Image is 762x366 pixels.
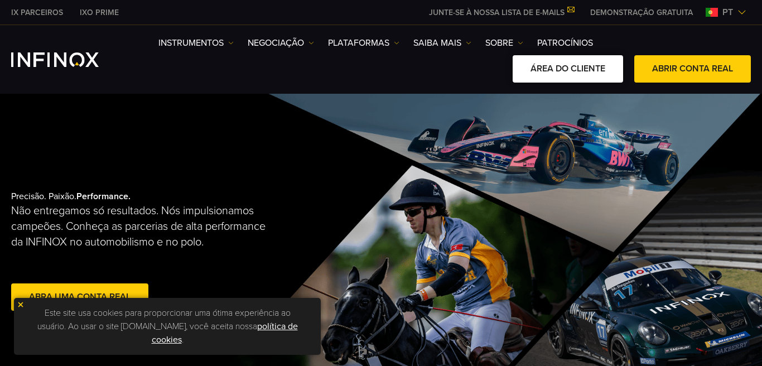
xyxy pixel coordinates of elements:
[513,55,623,83] a: ÁREA DO CLIENTE
[158,36,234,50] a: Instrumentos
[11,283,148,311] a: abra uma conta real
[3,7,71,18] a: INFINOX
[71,7,127,18] a: INFINOX
[11,173,344,331] div: Precisão. Paixão.
[17,301,25,309] img: yellow close icon
[485,36,523,50] a: SOBRE
[537,36,593,50] a: Patrocínios
[248,36,314,50] a: NEGOCIAÇÃO
[328,36,399,50] a: PLATAFORMAS
[413,36,471,50] a: Saiba mais
[582,7,701,18] a: INFINOX MENU
[76,191,131,202] strong: Performance.
[718,6,737,19] span: pt
[421,8,582,17] a: JUNTE-SE À NOSSA LISTA DE E-MAILS
[11,203,277,250] p: Não entregamos só resultados. Nós impulsionamos campeões. Conheça as parcerias de alta performanc...
[20,304,315,349] p: Este site usa cookies para proporcionar uma ótima experiência ao usuário. Ao usar o site [DOMAIN_...
[634,55,751,83] a: ABRIR CONTA REAL
[11,52,125,67] a: INFINOX Logo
